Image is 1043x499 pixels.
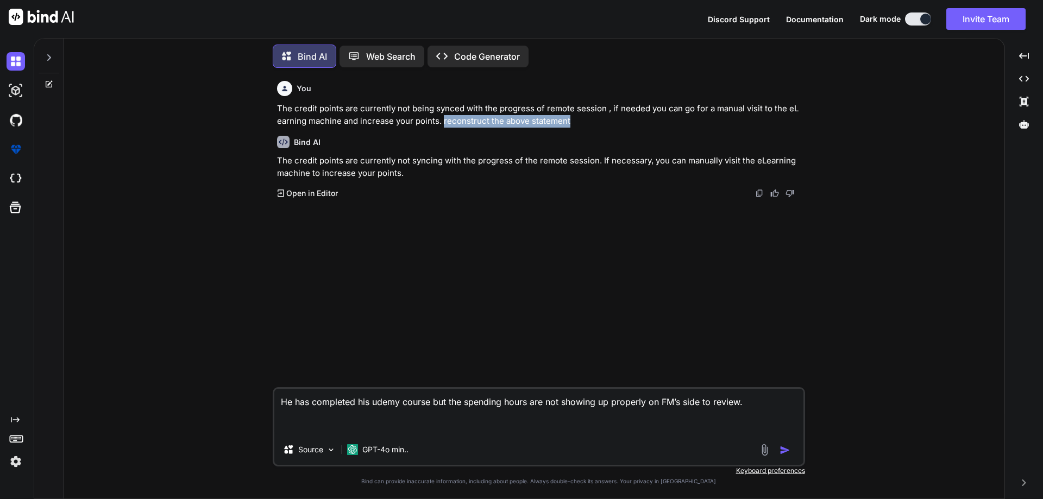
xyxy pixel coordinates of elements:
[786,15,844,24] span: Documentation
[755,189,764,198] img: copy
[347,444,358,455] img: GPT-4o mini
[7,52,25,71] img: darkChat
[298,444,323,455] p: Source
[277,103,803,127] p: The credit points are currently not being synced with the progress of remote session , if needed ...
[708,14,770,25] button: Discord Support
[362,444,409,455] p: GPT-4o min..
[454,50,520,63] p: Code Generator
[298,50,327,63] p: Bind AI
[770,189,779,198] img: like
[708,15,770,24] span: Discord Support
[366,50,416,63] p: Web Search
[273,466,805,475] p: Keyboard preferences
[758,444,771,456] img: attachment
[274,389,803,434] textarea: He has completed his udemy course but the spending hours are not showing up properly on FM’s side...
[780,445,790,456] img: icon
[273,477,805,485] p: Bind can provide inaccurate information, including about people. Always double-check its answers....
[326,445,336,454] img: Pick Models
[7,140,25,159] img: premium
[7,81,25,100] img: darkAi-studio
[946,8,1026,30] button: Invite Team
[7,452,25,471] img: settings
[294,137,321,148] h6: Bind AI
[786,14,844,25] button: Documentation
[786,189,794,198] img: dislike
[7,111,25,129] img: githubDark
[297,83,311,94] h6: You
[9,9,74,25] img: Bind AI
[286,188,338,199] p: Open in Editor
[7,169,25,188] img: cloudideIcon
[277,155,803,179] p: The credit points are currently not syncing with the progress of the remote session. If necessary...
[860,14,901,24] span: Dark mode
